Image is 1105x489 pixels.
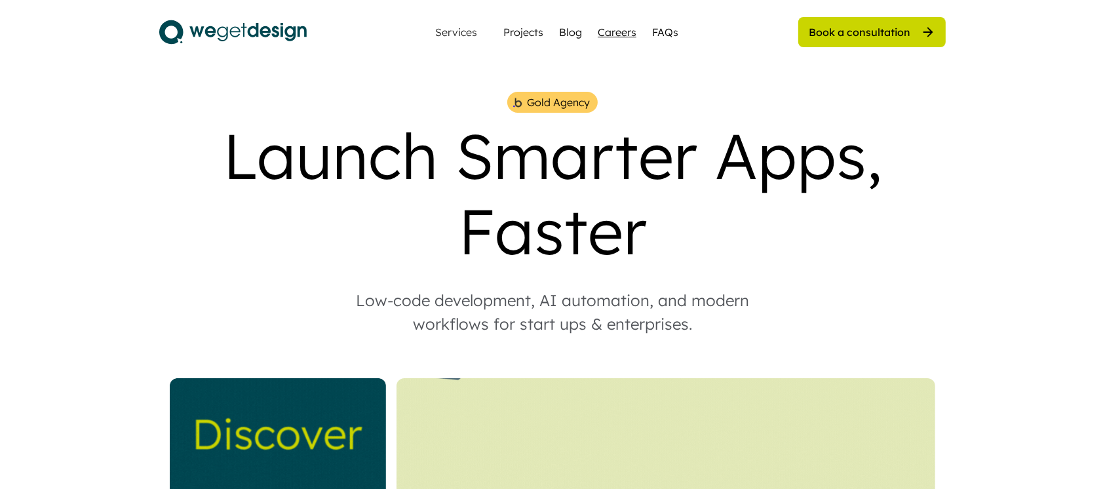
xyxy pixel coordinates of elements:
div: Low-code development, AI automation, and modern workflows for start ups & enterprises. [330,288,775,336]
a: FAQs [652,24,678,40]
a: Blog [559,24,582,40]
div: Gold Agency [527,94,590,110]
img: logo.svg [159,16,307,49]
img: bubble%201.png [512,96,523,109]
a: Projects [503,24,543,40]
div: Launch Smarter Apps, Faster [159,118,946,269]
a: Careers [598,24,636,40]
div: Services [430,27,482,37]
div: Book a consultation [809,25,910,39]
